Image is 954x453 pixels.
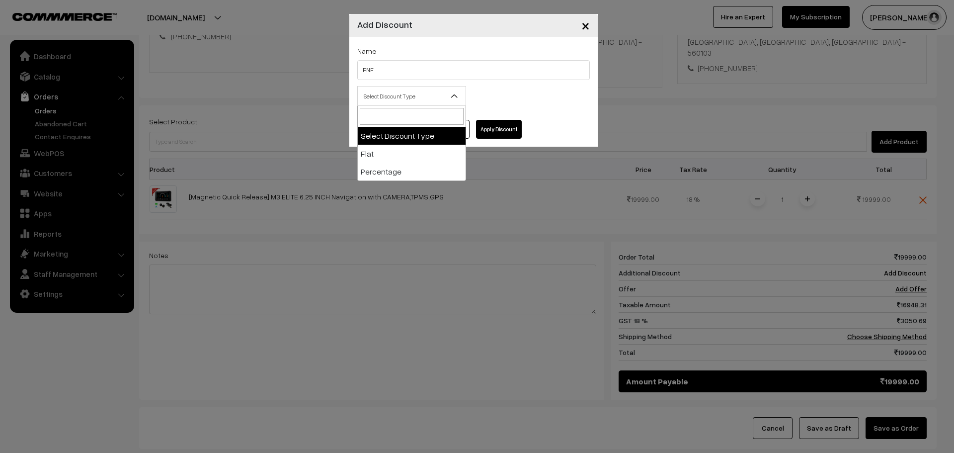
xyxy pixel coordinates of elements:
span: × [581,16,590,34]
li: Select Discount Type [358,127,466,145]
button: Apply Discount [476,120,522,139]
li: Flat [358,145,466,163]
label: Name [357,46,376,56]
span: Select Discount Type [357,86,466,106]
h4: Add Discount [357,18,412,31]
li: Percentage [358,163,466,181]
span: Select Discount Type [358,88,466,105]
button: Close [573,10,598,41]
input: Name [357,60,590,80]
